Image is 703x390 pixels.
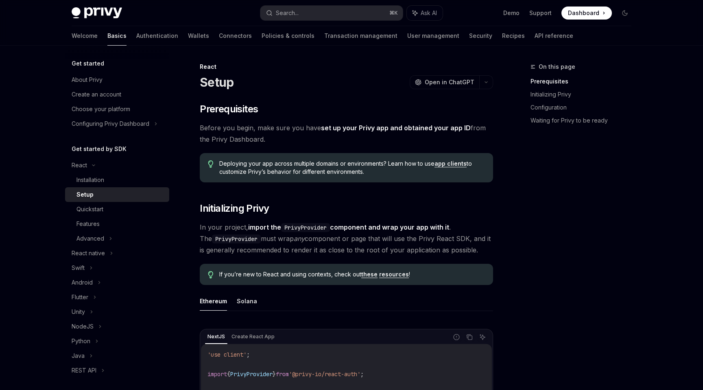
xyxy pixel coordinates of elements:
[260,6,403,20] button: Search...⌘K
[200,202,269,215] span: Initializing Privy
[294,234,305,243] em: any
[200,122,493,145] span: Before you begin, make sure you have from the Privy Dashboard.
[72,104,130,114] div: Choose your platform
[72,26,98,46] a: Welcome
[360,370,364,378] span: ;
[72,336,90,346] div: Python
[389,10,398,16] span: ⌘ K
[200,291,227,311] button: Ethereum
[72,366,96,375] div: REST API
[477,332,488,342] button: Ask AI
[503,9,520,17] a: Demo
[76,175,104,185] div: Installation
[407,6,443,20] button: Ask AI
[200,221,493,256] span: In your project, . The must wrap component or page that will use the Privy React SDK, and it is g...
[379,271,409,278] a: resources
[425,78,474,86] span: Open in ChatGPT
[262,26,314,46] a: Policies & controls
[65,202,169,217] a: Quickstart
[205,332,227,342] div: NextJS
[72,322,94,331] div: NodeJS
[208,160,214,168] svg: Tip
[407,26,459,46] a: User management
[72,75,103,85] div: About Privy
[276,8,299,18] div: Search...
[72,160,87,170] div: React
[72,90,121,99] div: Create an account
[361,271,378,278] a: these
[219,26,252,46] a: Connectors
[76,190,94,199] div: Setup
[65,102,169,116] a: Choose your platform
[200,103,258,116] span: Prerequisites
[289,370,360,378] span: '@privy-io/react-auth'
[434,160,467,167] a: app clients
[502,26,525,46] a: Recipes
[219,160,485,176] span: Deploying your app across multiple domains or environments? Learn how to use to customize Privy’s...
[136,26,178,46] a: Authentication
[65,72,169,87] a: About Privy
[72,351,85,361] div: Java
[568,9,599,17] span: Dashboard
[72,278,93,287] div: Android
[72,292,88,302] div: Flutter
[535,26,573,46] a: API reference
[561,7,612,20] a: Dashboard
[227,370,230,378] span: {
[72,59,104,68] h5: Get started
[247,351,250,358] span: ;
[230,370,273,378] span: PrivyProvider
[200,75,234,90] h1: Setup
[76,234,104,243] div: Advanced
[531,88,638,101] a: Initializing Privy
[324,26,397,46] a: Transaction management
[229,332,277,342] div: Create React App
[281,223,330,232] code: PrivyProvider
[410,75,479,89] button: Open in ChatGPT
[200,63,493,71] div: React
[76,219,100,229] div: Features
[188,26,209,46] a: Wallets
[207,370,227,378] span: import
[529,9,552,17] a: Support
[107,26,127,46] a: Basics
[464,332,475,342] button: Copy the contents from the code block
[72,144,127,154] h5: Get started by SDK
[65,87,169,102] a: Create an account
[539,62,575,72] span: On this page
[469,26,492,46] a: Security
[76,204,103,214] div: Quickstart
[321,124,471,132] a: set up your Privy app and obtained your app ID
[65,217,169,231] a: Features
[72,119,149,129] div: Configuring Privy Dashboard
[208,271,214,278] svg: Tip
[276,370,289,378] span: from
[72,248,105,258] div: React native
[219,270,485,278] span: If you’re new to React and using contexts, check out !
[212,234,261,243] code: PrivyProvider
[531,75,638,88] a: Prerequisites
[421,9,437,17] span: Ask AI
[273,370,276,378] span: }
[237,291,257,311] button: Solana
[72,7,122,19] img: dark logo
[248,223,449,231] strong: import the component and wrap your app with it
[618,7,631,20] button: Toggle dark mode
[531,101,638,114] a: Configuration
[72,263,85,273] div: Swift
[207,351,247,358] span: 'use client'
[65,173,169,187] a: Installation
[72,307,85,317] div: Unity
[531,114,638,127] a: Waiting for Privy to be ready
[451,332,462,342] button: Report incorrect code
[65,187,169,202] a: Setup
